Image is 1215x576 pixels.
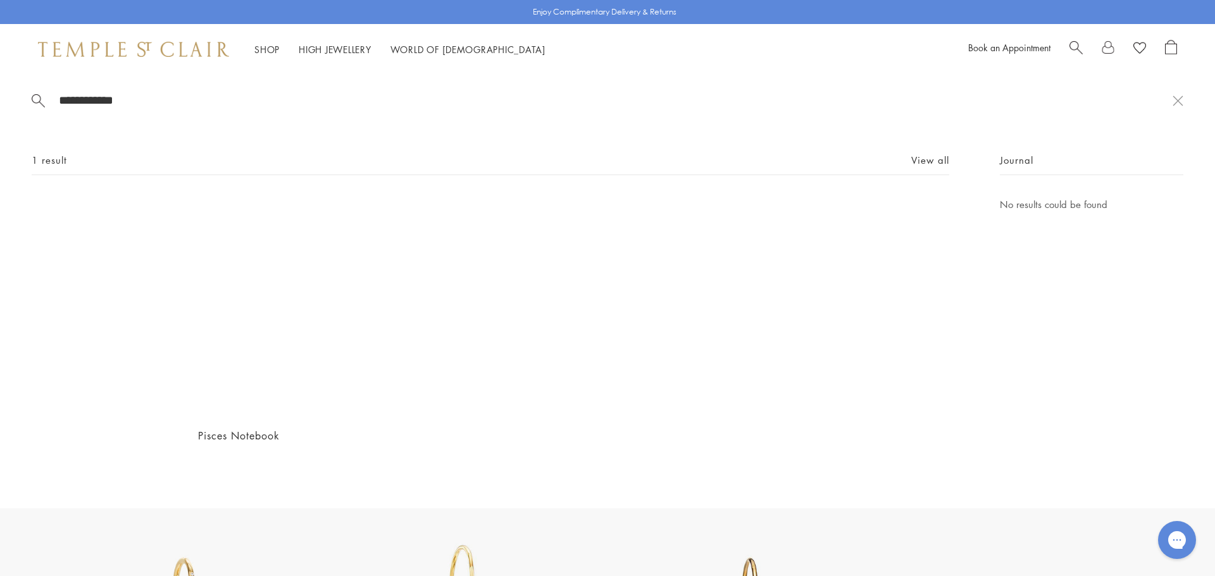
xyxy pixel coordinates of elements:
[129,197,349,416] img: Pisces Notebook
[390,43,545,56] a: World of [DEMOGRAPHIC_DATA]World of [DEMOGRAPHIC_DATA]
[1165,40,1177,59] a: Open Shopping Bag
[1152,517,1202,563] iframe: Gorgias live chat messenger
[38,42,229,57] img: Temple St. Clair
[1000,152,1033,168] span: Journal
[968,41,1050,54] a: Book an Appointment
[299,43,371,56] a: High JewelleryHigh Jewellery
[1000,197,1183,212] p: No results could be found
[254,42,545,58] nav: Main navigation
[1069,40,1083,59] a: Search
[198,429,280,443] a: Pisces Notebook
[32,152,67,168] span: 1 result
[911,153,949,167] a: View all
[533,6,676,18] p: Enjoy Complimentary Delivery & Returns
[1133,40,1146,59] a: View Wishlist
[254,43,280,56] a: ShopShop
